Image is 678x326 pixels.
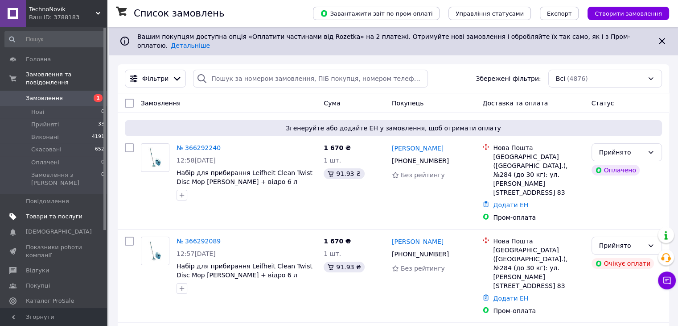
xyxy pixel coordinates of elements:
[26,71,107,87] span: Замовлення та повідомлення
[482,100,548,107] span: Доставка та оплата
[26,228,92,236] span: [DEMOGRAPHIC_DATA]
[540,7,579,20] button: Експорт
[31,121,59,129] span: Прийняті
[592,258,654,269] div: Очікує оплати
[493,246,584,290] div: [GEOGRAPHIC_DATA] ([GEOGRAPHIC_DATA].), №284 (до 30 кг): ул. [PERSON_NAME][STREET_ADDRESS] 83
[448,7,531,20] button: Управління статусами
[101,171,104,187] span: 0
[29,13,107,21] div: Ваш ID: 3788183
[556,74,565,83] span: Всі
[128,124,658,133] span: Згенеруйте або додайте ЕН у замовлення, щоб отримати оплату
[98,121,104,129] span: 33
[401,171,445,179] span: Без рейтингу
[141,241,169,262] img: Фото товару
[599,147,644,157] div: Прийнято
[324,262,364,272] div: 91.93 ₴
[599,241,644,251] div: Прийнято
[592,165,640,176] div: Оплачено
[547,10,572,17] span: Експорт
[26,243,82,259] span: Показники роботи компанії
[390,155,451,167] div: [PHONE_NUMBER]
[392,100,423,107] span: Покупець
[94,94,103,102] span: 1
[101,159,104,167] span: 0
[177,263,312,279] a: Набір для прибирання Leifheit Clean Twist Disc Mop [PERSON_NAME] + відро 6 л
[193,70,428,88] input: Пошук за номером замовлення, ПІБ покупця, номером телефону, Email, номером накладної
[493,213,584,222] div: Пром-оплата
[177,157,216,164] span: 12:58[DATE]
[177,144,221,151] a: № 366292240
[476,74,541,83] span: Збережені фільтри:
[134,8,224,19] h1: Список замовлень
[31,108,44,116] span: Нові
[324,168,364,179] div: 91.93 ₴
[101,108,104,116] span: 0
[177,169,312,185] a: Набір для прибирання Leifheit Clean Twist Disc Mop [PERSON_NAME] + відро 6 л
[177,250,216,257] span: 12:57[DATE]
[313,7,440,20] button: Завантажити звіт по пром-оплаті
[456,10,524,17] span: Управління статусами
[141,100,181,107] span: Замовлення
[31,159,59,167] span: Оплачені
[137,33,630,49] span: Вашим покупцям доступна опція «Оплатити частинами від Rozetka» на 2 платежі. Отримуйте нові замов...
[31,133,59,141] span: Виконані
[324,144,351,151] span: 1 670 ₴
[324,100,340,107] span: Cума
[401,265,445,272] span: Без рейтингу
[4,31,105,47] input: Пошук
[493,306,584,315] div: Пром-оплата
[493,143,584,152] div: Нова Пошта
[26,94,63,102] span: Замовлення
[392,144,444,153] a: [PERSON_NAME]
[141,237,169,265] a: Фото товару
[324,250,341,257] span: 1 шт.
[26,282,50,290] span: Покупці
[141,147,169,168] img: Фото товару
[493,201,528,209] a: Додати ЕН
[324,238,351,245] span: 1 670 ₴
[390,248,451,260] div: [PHONE_NUMBER]
[493,237,584,246] div: Нова Пошта
[26,55,51,63] span: Головна
[92,133,104,141] span: 4191
[324,157,341,164] span: 1 шт.
[171,42,210,49] a: Детальніше
[320,9,432,17] span: Завантажити звіт по пром-оплаті
[142,74,168,83] span: Фільтри
[658,272,676,289] button: Чат з покупцем
[95,146,104,154] span: 652
[26,297,74,305] span: Каталог ProSale
[493,152,584,197] div: [GEOGRAPHIC_DATA] ([GEOGRAPHIC_DATA].), №284 (до 30 кг): ул. [PERSON_NAME][STREET_ADDRESS] 83
[29,5,96,13] span: TechnoNovik
[31,146,62,154] span: Скасовані
[26,213,82,221] span: Товари та послуги
[579,9,669,17] a: Створити замовлення
[567,75,588,82] span: (4876)
[177,238,221,245] a: № 366292089
[392,237,444,246] a: [PERSON_NAME]
[592,100,614,107] span: Статус
[26,197,69,205] span: Повідомлення
[588,7,669,20] button: Створити замовлення
[31,171,101,187] span: Замовлення з [PERSON_NAME]
[493,295,528,302] a: Додати ЕН
[26,267,49,275] span: Відгуки
[141,143,169,172] a: Фото товару
[595,10,662,17] span: Створити замовлення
